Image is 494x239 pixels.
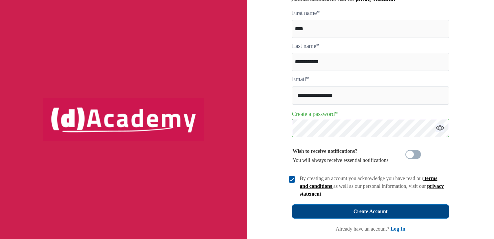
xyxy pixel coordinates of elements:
[43,98,204,141] img: logo
[353,207,388,216] div: Create Account
[391,226,405,232] a: Log In
[436,124,444,132] img: icon
[300,176,437,189] a: terms and conditions
[300,183,444,197] a: privacy statement
[293,147,389,165] div: You will always receive essential notifications
[300,175,445,198] div: By creating an account you acknowledge you have read our as well as our personal information, vis...
[289,176,295,183] img: check
[292,204,449,219] button: Create Account
[336,225,405,233] div: Already have an account?
[293,148,358,154] b: Wish to receive notifications?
